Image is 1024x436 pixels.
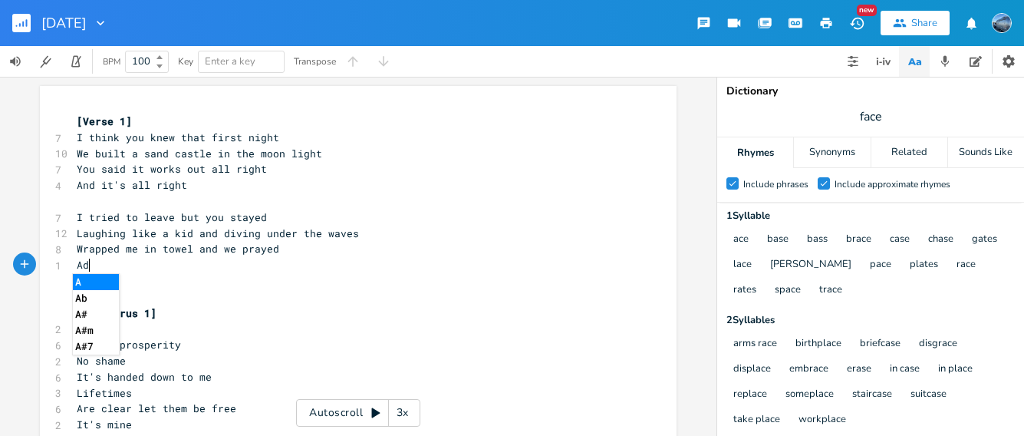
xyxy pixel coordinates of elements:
[294,57,336,66] div: Transpose
[205,54,255,68] span: Enter a key
[77,210,267,224] span: I tried to leave but you stayed
[726,315,1015,325] div: 2 Syllable s
[910,259,938,272] button: plates
[733,284,756,297] button: rates
[846,233,871,246] button: brace
[860,338,901,351] button: briefcase
[77,162,267,176] span: You said it works out all right
[733,388,767,401] button: replace
[857,5,877,16] div: New
[770,259,851,272] button: [PERSON_NAME]
[911,16,937,30] div: Share
[972,233,997,246] button: gates
[73,274,119,290] li: A
[992,13,1012,33] img: DJ Flossy
[733,259,752,272] button: lace
[733,338,777,351] button: arms race
[73,339,119,355] li: A#7
[767,233,789,246] button: base
[77,114,132,128] span: [Verse 1]
[807,233,828,246] button: bass
[77,242,279,256] span: Wrapped me in towel and we prayed
[819,284,842,297] button: trace
[41,16,87,30] span: [DATE]
[860,108,882,126] span: face
[948,137,1024,168] div: Sounds Like
[77,354,126,368] span: No shame
[871,137,947,168] div: Related
[870,259,891,272] button: pace
[789,363,828,376] button: embrace
[77,401,236,415] span: Are clear let them be free
[794,137,870,168] div: Synonyms
[733,414,780,427] button: take place
[726,86,1015,97] div: Dictionary
[389,399,417,427] div: 3x
[847,363,871,376] button: erase
[296,399,420,427] div: Autoscroll
[785,388,834,401] button: someplace
[919,338,957,351] button: disgrace
[178,57,193,66] div: Key
[77,178,187,192] span: And it's all right
[77,370,212,384] span: It's handed down to me
[77,258,89,272] span: Ad
[835,180,950,189] div: Include approximate rhymes
[775,284,801,297] button: space
[743,180,808,189] div: Include phrases
[910,388,947,401] button: suitcase
[798,414,846,427] button: workplace
[77,418,132,431] span: It's mine
[852,388,892,401] button: staircase
[73,290,119,306] li: Ab
[73,306,119,322] li: A#
[726,211,1015,221] div: 1 Syllable
[928,233,953,246] button: chase
[733,363,771,376] button: displace
[717,137,793,168] div: Rhymes
[733,233,749,246] button: ace
[77,130,279,144] span: I think you knew that first night
[890,233,910,246] button: case
[73,322,119,339] li: A#m
[841,9,872,37] button: New
[77,386,132,400] span: Lifetimes
[890,363,920,376] button: in case
[103,58,120,66] div: BPM
[938,363,973,376] button: in place
[957,259,976,272] button: race
[77,338,181,352] span: My own prosperity
[77,147,322,160] span: We built a sand castle in the moon light
[77,226,359,240] span: Laughing like a kid and diving under the waves
[881,11,950,35] button: Share
[795,338,841,351] button: birthplace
